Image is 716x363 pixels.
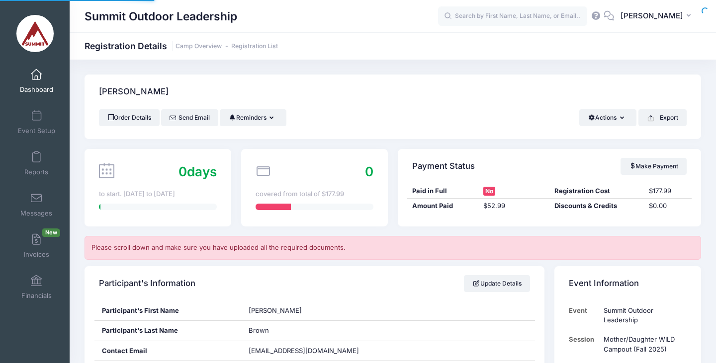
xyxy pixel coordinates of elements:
[13,64,60,98] a: Dashboard
[176,43,222,50] a: Camp Overview
[99,78,169,106] h4: [PERSON_NAME]
[621,158,687,175] a: Make Payment
[220,109,286,126] button: Reminders
[94,301,241,321] div: Participant's First Name
[99,269,195,297] h4: Participant's Information
[407,186,478,196] div: Paid in Full
[13,146,60,181] a: Reports
[13,187,60,222] a: Messages
[599,301,687,330] td: Summit Outdoor Leadership
[644,201,691,211] div: $0.00
[85,236,701,260] div: Please scroll down and make sure you have uploaded all the required documents.
[249,326,269,334] span: Brown
[179,164,187,179] span: 0
[412,152,475,180] h4: Payment Status
[13,228,60,263] a: InvoicesNew
[256,189,373,199] div: covered from total of $177.99
[20,209,52,218] span: Messages
[85,5,237,28] h1: Summit Outdoor Leadership
[549,186,644,196] div: Registration Cost
[549,201,644,211] div: Discounts & Credits
[614,5,701,28] button: [PERSON_NAME]
[483,187,495,196] span: No
[231,43,278,50] a: Registration List
[644,186,691,196] div: $177.99
[99,189,217,199] div: to start. [DATE] to [DATE]
[99,109,160,126] a: Order Details
[569,301,599,330] td: Event
[24,168,48,176] span: Reports
[365,164,373,179] span: 0
[464,275,530,292] a: Update Details
[24,250,49,259] span: Invoices
[579,109,636,126] button: Actions
[21,291,52,300] span: Financials
[407,201,478,211] div: Amount Paid
[20,85,53,94] span: Dashboard
[161,109,218,126] a: Send Email
[438,6,587,26] input: Search by First Name, Last Name, or Email...
[249,347,359,355] span: [EMAIL_ADDRESS][DOMAIN_NAME]
[569,330,599,359] td: Session
[13,270,60,304] a: Financials
[478,201,549,211] div: $52.99
[179,162,217,181] div: days
[13,105,60,140] a: Event Setup
[85,41,278,51] h1: Registration Details
[638,109,687,126] button: Export
[621,10,683,21] span: [PERSON_NAME]
[94,341,241,361] div: Contact Email
[249,306,302,314] span: [PERSON_NAME]
[16,15,54,52] img: Summit Outdoor Leadership
[18,127,55,135] span: Event Setup
[599,330,687,359] td: Mother/Daughter WILD Campout (Fall 2025)
[42,228,60,237] span: New
[569,269,639,297] h4: Event Information
[94,321,241,341] div: Participant's Last Name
